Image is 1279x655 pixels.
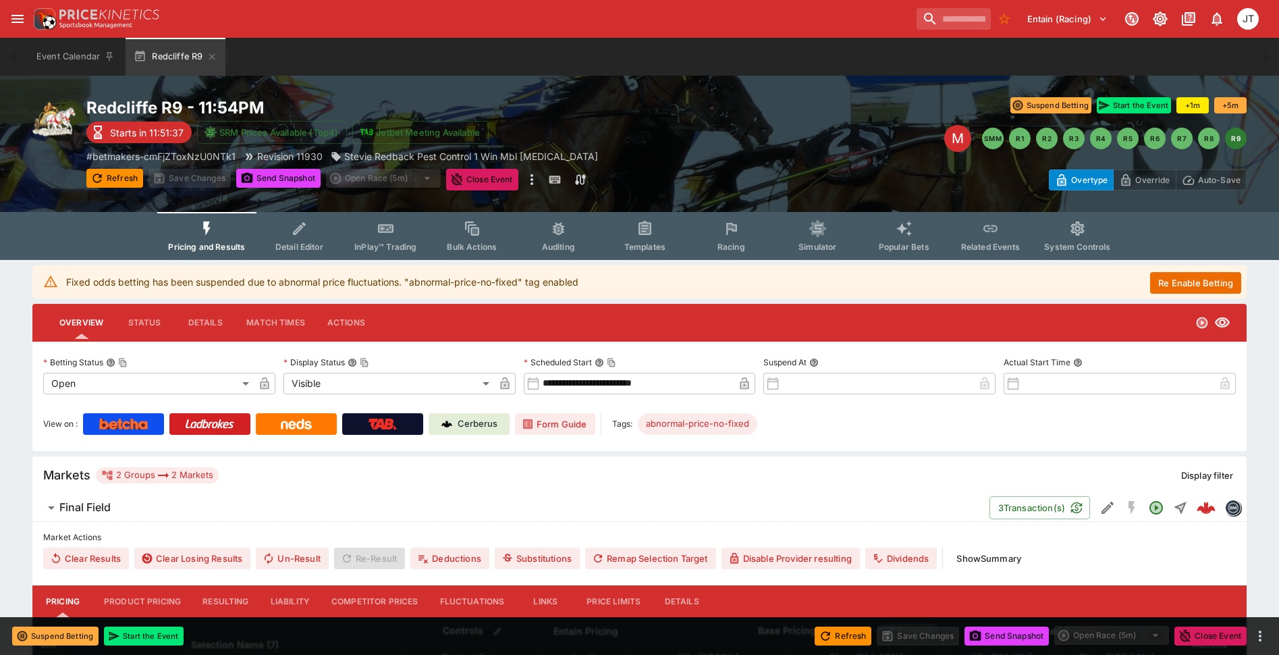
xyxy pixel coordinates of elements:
p: Scheduled Start [524,357,592,368]
img: Cerberus [441,419,452,429]
button: Price Limits [576,585,651,618]
button: SMM [982,128,1004,149]
button: Auto-Save [1176,169,1247,190]
h5: Markets [43,467,90,483]
button: Actions [316,307,377,339]
button: R7 [1171,128,1193,149]
button: more [1252,628,1268,644]
button: Remap Selection Target [585,548,716,569]
img: PriceKinetics [59,9,159,20]
button: Details [175,307,236,339]
button: Disable Provider resulting [722,548,860,569]
input: search [917,8,991,30]
button: Status [114,307,175,339]
img: harness_racing.png [32,97,76,140]
span: Pricing and Results [168,242,245,252]
span: Templates [624,242,665,252]
div: 2 Groups 2 Markets [101,467,213,483]
button: R2 [1036,128,1058,149]
button: 3Transaction(s) [989,496,1090,519]
button: Start the Event [104,627,184,646]
h6: Final Field [59,500,111,515]
button: SGM Disabled [1120,496,1144,520]
button: Details [651,585,712,618]
h2: Copy To Clipboard [86,97,667,118]
button: Select Tenant [1019,8,1116,30]
button: Match Times [236,307,316,339]
button: Substitutions [495,548,580,569]
label: View on : [43,413,78,435]
p: Cerberus [458,417,497,431]
span: InPlay™ Trading [354,242,416,252]
button: Betting StatusCopy To Clipboard [106,358,115,367]
button: Suspend Betting [1010,97,1091,113]
p: Copy To Clipboard [86,149,236,163]
button: open drawer [5,7,30,31]
div: Event type filters [157,212,1121,260]
button: R5 [1117,128,1139,149]
div: Betting Target: cerberus [638,413,757,435]
button: R6 [1144,128,1166,149]
button: Toggle light/dark mode [1148,7,1172,31]
span: Racing [717,242,745,252]
div: Visible [283,373,494,394]
p: Stevie Redback Pest Control 1 Win Mbl [MEDICAL_DATA] [344,149,598,163]
button: Documentation [1176,7,1201,31]
div: 4183685d-5a6c-43c9-9dad-0d3bf487aa73 [1197,498,1216,517]
span: Bulk Actions [447,242,497,252]
button: Clear Losing Results [134,548,250,569]
p: Actual Start Time [1004,357,1070,368]
label: Market Actions [43,527,1236,548]
div: split button [1054,626,1169,645]
label: Tags: [612,413,632,435]
div: Start From [1049,169,1247,190]
button: Competitor Prices [321,585,429,618]
button: Send Snapshot [964,627,1049,646]
button: Product Pricing [93,585,192,618]
button: Josh Tanner [1233,4,1263,34]
button: Jetbet Meeting Available [352,121,489,144]
button: Copy To Clipboard [360,358,369,367]
img: betmakers [1226,500,1241,515]
button: Links [515,585,576,618]
button: Suspend At [809,358,819,367]
button: Suspend Betting [12,627,99,646]
button: ShowSummary [948,548,1029,569]
button: Overtype [1049,169,1114,190]
div: Open [43,373,254,394]
button: Liability [260,585,321,618]
a: 4183685d-5a6c-43c9-9dad-0d3bf487aa73 [1193,494,1220,521]
svg: Visible [1214,315,1230,331]
svg: Open [1195,316,1209,330]
button: Copy To Clipboard [607,358,616,367]
button: Refresh [815,627,871,646]
button: R4 [1090,128,1112,149]
div: Josh Tanner [1237,8,1259,30]
p: Display Status [283,357,345,368]
button: Start the Event [1097,97,1171,113]
button: +1m [1176,97,1209,113]
button: Display StatusCopy To Clipboard [348,358,357,367]
img: Betcha [99,419,148,429]
span: Re-Result [334,548,405,569]
nav: pagination navigation [982,128,1247,149]
p: Override [1135,173,1170,187]
p: Suspend At [763,357,807,368]
div: split button [326,169,441,188]
span: Auditing [542,242,575,252]
button: Resulting [192,585,259,618]
p: Auto-Save [1198,173,1241,187]
div: Stevie Redback Pest Control 1 Win Mbl Pce [331,149,598,163]
button: SRM Prices Available (Top4) [197,121,347,144]
img: TabNZ [369,419,397,429]
button: Re Enable Betting [1150,272,1241,294]
button: Actual Start Time [1073,358,1083,367]
p: Betting Status [43,357,103,368]
span: abnormal-price-no-fixed [638,417,757,431]
p: Revision 11930 [257,149,323,163]
button: Overview [49,307,114,339]
button: Clear Results [43,548,129,569]
button: Close Event [1174,627,1247,646]
button: Scheduled StartCopy To Clipboard [595,358,604,367]
button: R8 [1198,128,1220,149]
